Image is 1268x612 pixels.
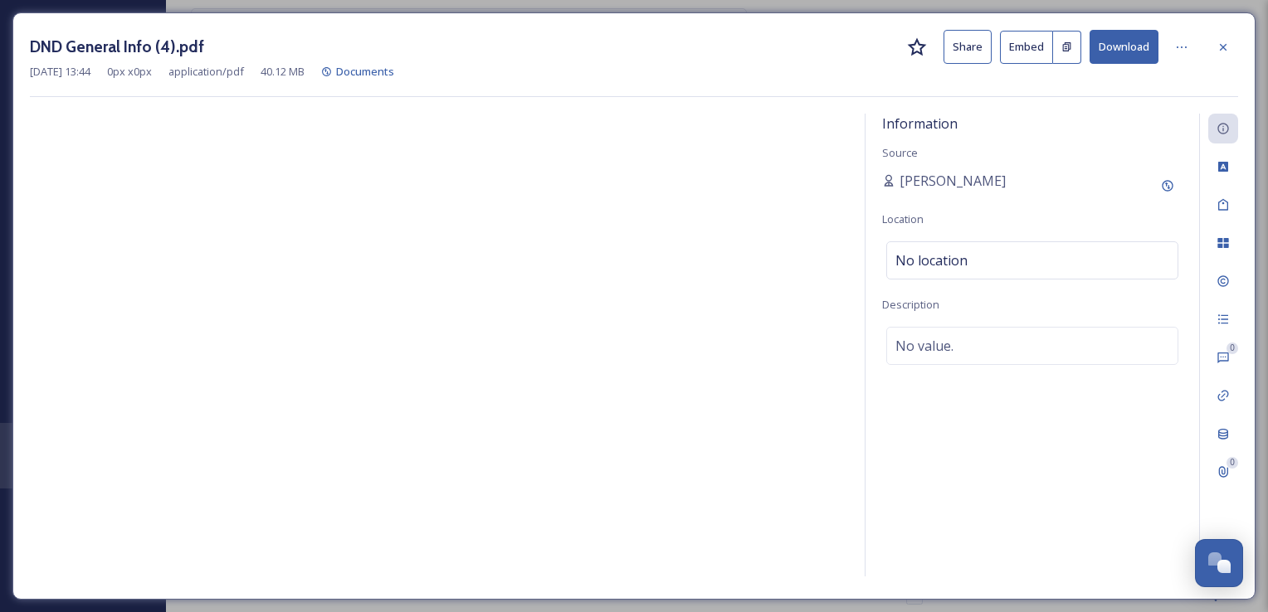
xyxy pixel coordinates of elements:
span: No value. [895,336,953,356]
div: 0 [1227,457,1238,469]
span: Location [882,211,924,226]
h3: DND General Info (4).pdf [30,35,204,59]
button: Download [1090,30,1158,64]
button: Embed [1000,31,1053,64]
span: [PERSON_NAME] [900,171,1006,191]
span: Documents [336,64,394,79]
button: Open Chat [1195,539,1243,587]
div: 0 [1227,342,1238,354]
span: Source [882,145,918,160]
span: Information [882,114,958,133]
span: [DATE] 13:44 [30,64,90,80]
span: 40.12 MB [261,64,305,80]
span: application/pdf [168,64,244,80]
span: No location [895,250,968,270]
span: 0 px x 0 px [107,64,152,80]
span: Description [882,297,939,312]
button: Share [944,30,992,64]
